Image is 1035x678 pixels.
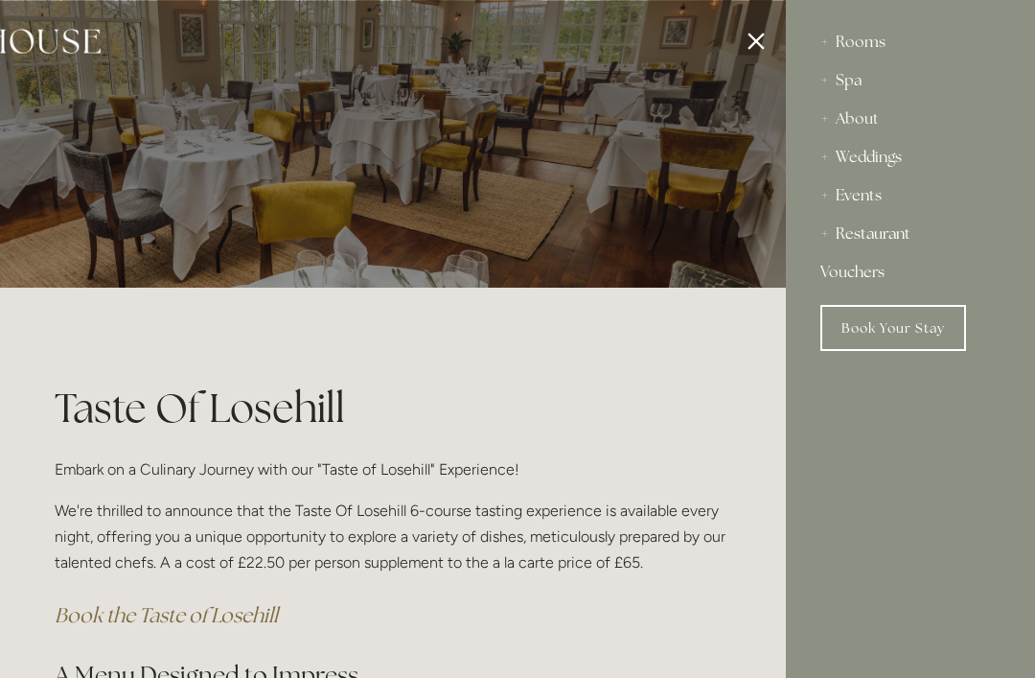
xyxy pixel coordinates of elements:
[820,176,1000,215] div: Events
[820,253,1000,292] a: Vouchers
[820,138,1000,176] div: Weddings
[820,305,966,351] a: Book Your Stay
[820,215,1000,253] div: Restaurant
[820,100,1000,138] div: About
[820,23,1000,61] div: Rooms
[820,61,1000,100] div: Spa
